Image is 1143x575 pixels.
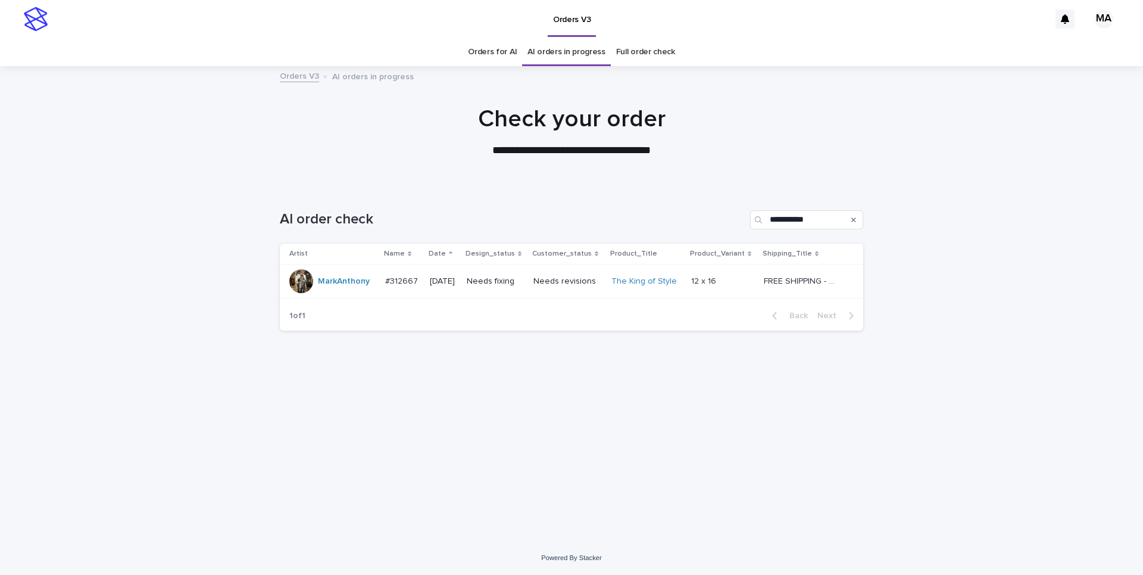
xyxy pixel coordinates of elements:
[318,276,370,287] a: MarkAnthony
[466,247,515,260] p: Design_status
[750,210,863,229] input: Search
[280,265,863,299] tr: MarkAnthony #312667#312667 [DATE]Needs fixingNeeds revisionsThe King of Style 12 x 1612 x 16 FREE...
[616,38,675,66] a: Full order check
[527,38,605,66] a: AI orders in progress
[280,105,863,133] h1: Check your order
[763,247,812,260] p: Shipping_Title
[541,554,601,561] a: Powered By Stacker
[430,276,457,287] p: [DATE]
[782,312,808,320] span: Back
[817,312,844,320] span: Next
[24,7,48,31] img: stacker-logo-s-only.png
[533,276,602,287] p: Needs revisions
[385,274,420,287] p: #312667
[532,247,592,260] p: Customer_status
[813,310,863,321] button: Next
[691,274,719,287] p: 12 x 16
[280,302,315,331] p: 1 of 1
[429,247,446,260] p: Date
[289,247,308,260] p: Artist
[280,211,745,228] h1: AI order check
[384,247,405,260] p: Name
[468,38,517,66] a: Orders for AI
[611,276,677,287] a: The King of Style
[610,247,657,260] p: Product_Title
[467,276,524,287] p: Needs fixing
[764,274,841,287] p: FREE SHIPPING - preview in 1-2 business days, after your approval delivery will take 5-10 b.d.
[280,69,319,82] a: Orders V3
[763,310,813,321] button: Back
[1094,10,1113,29] div: MA
[332,69,414,82] p: AI orders in progress
[690,247,745,260] p: Product_Variant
